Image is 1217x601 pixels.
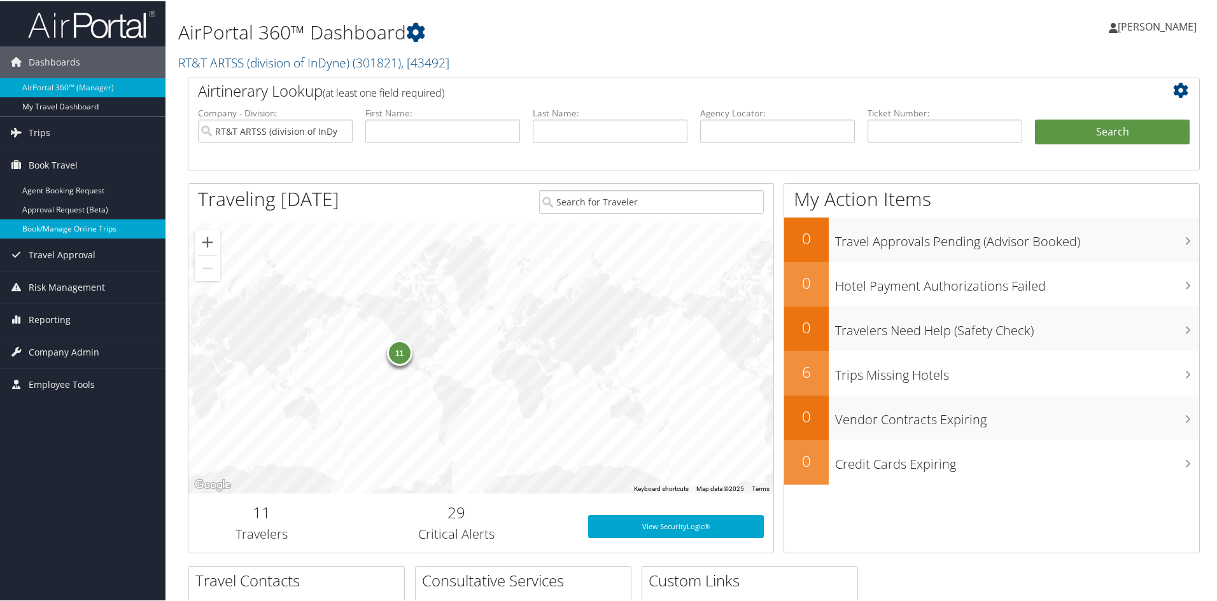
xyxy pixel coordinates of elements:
[784,394,1199,439] a: 0Vendor Contracts Expiring
[198,524,325,542] h3: Travelers
[195,569,404,590] h2: Travel Contacts
[696,484,744,491] span: Map data ©2025
[784,305,1199,350] a: 0Travelers Need Help (Safety Check)
[198,106,353,118] label: Company - Division:
[539,189,764,212] input: Search for Traveler
[29,335,99,367] span: Company Admin
[784,360,829,382] h2: 6
[198,184,339,211] h1: Traveling [DATE]
[192,476,234,492] img: Google
[835,314,1199,338] h3: Travelers Need Help (Safety Check)
[386,338,412,364] div: 11
[835,225,1199,249] h3: Travel Approvals Pending (Advisor Booked)
[784,439,1199,483] a: 0Credit Cards Expiring
[195,254,220,280] button: Zoom out
[344,524,569,542] h3: Critical Alerts
[1118,18,1197,32] span: [PERSON_NAME]
[401,53,449,70] span: , [ 43492 ]
[178,53,449,70] a: RT&T ARTSS (division of InDyne)
[422,569,631,590] h2: Consultative Services
[29,303,71,335] span: Reporting
[353,53,401,70] span: ( 301821 )
[784,271,829,293] h2: 0
[29,238,95,270] span: Travel Approval
[198,501,325,522] h2: 11
[588,514,764,537] a: View SecurityLogic®
[835,270,1199,294] h3: Hotel Payment Authorizations Failed
[784,315,829,337] h2: 0
[649,569,857,590] h2: Custom Links
[784,226,829,248] h2: 0
[29,148,78,180] span: Book Travel
[784,216,1199,261] a: 0Travel Approvals Pending (Advisor Booked)
[178,18,866,45] h1: AirPortal 360™ Dashboard
[784,184,1199,211] h1: My Action Items
[752,484,770,491] a: Terms (opens in new tab)
[28,8,155,38] img: airportal-logo.png
[365,106,520,118] label: First Name:
[784,449,829,471] h2: 0
[1109,6,1209,45] a: [PERSON_NAME]
[784,261,1199,305] a: 0Hotel Payment Authorizations Failed
[344,501,569,522] h2: 29
[29,45,80,77] span: Dashboards
[1035,118,1190,144] button: Search
[784,404,829,426] h2: 0
[868,106,1022,118] label: Ticket Number:
[29,368,95,399] span: Employee Tools
[700,106,855,118] label: Agency Locator:
[198,79,1106,100] h2: Airtinerary Lookup
[784,350,1199,394] a: 6Trips Missing Hotels
[533,106,687,118] label: Last Name:
[29,116,50,148] span: Trips
[634,483,689,492] button: Keyboard shortcuts
[195,228,220,254] button: Zoom in
[192,476,234,492] a: Open this area in Google Maps (opens a new window)
[835,448,1199,472] h3: Credit Cards Expiring
[835,359,1199,383] h3: Trips Missing Hotels
[835,403,1199,427] h3: Vendor Contracts Expiring
[323,85,444,99] span: (at least one field required)
[29,270,105,302] span: Risk Management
